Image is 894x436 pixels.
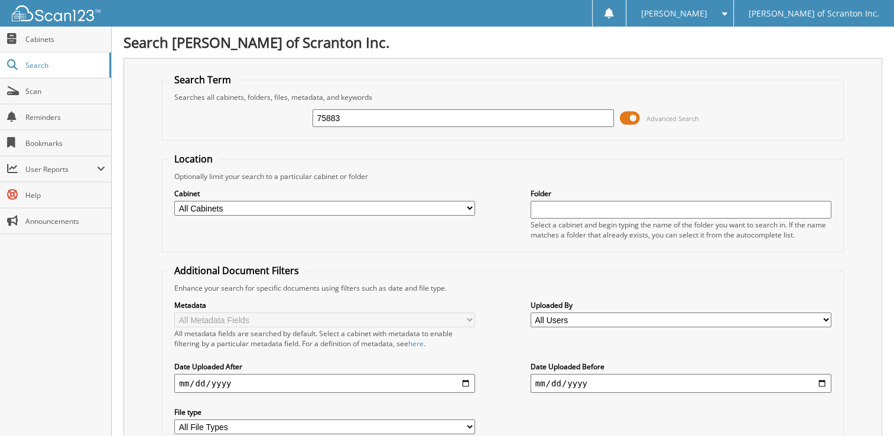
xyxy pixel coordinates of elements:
label: Cabinet [174,188,475,199]
span: User Reports [25,164,97,174]
label: Date Uploaded After [174,362,475,372]
span: Reminders [25,112,105,122]
span: Announcements [25,216,105,226]
a: here [408,339,424,349]
span: Bookmarks [25,138,105,148]
label: Metadata [174,300,475,310]
input: end [531,374,831,393]
div: Enhance your search for specific documents using filters such as date and file type. [168,283,837,293]
img: scan123-logo-white.svg [12,5,100,21]
label: Date Uploaded Before [531,362,831,372]
legend: Additional Document Filters [168,264,305,277]
span: Help [25,190,105,200]
iframe: Chat Widget [835,379,894,436]
legend: Search Term [168,73,237,86]
span: Advanced Search [646,114,699,123]
span: Scan [25,86,105,96]
span: [PERSON_NAME] [641,10,707,17]
div: Optionally limit your search to a particular cabinet or folder [168,171,837,181]
input: start [174,374,475,393]
label: Uploaded By [531,300,831,310]
h1: Search [PERSON_NAME] of Scranton Inc. [123,32,882,52]
span: [PERSON_NAME] of Scranton Inc. [749,10,879,17]
label: Folder [531,188,831,199]
label: File type [174,407,475,417]
div: All metadata fields are searched by default. Select a cabinet with metadata to enable filtering b... [174,328,475,349]
legend: Location [168,152,219,165]
span: Cabinets [25,34,105,44]
div: Searches all cabinets, folders, files, metadata, and keywords [168,92,837,102]
div: Select a cabinet and begin typing the name of the folder you want to search in. If the name match... [531,220,831,240]
span: Search [25,60,103,70]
